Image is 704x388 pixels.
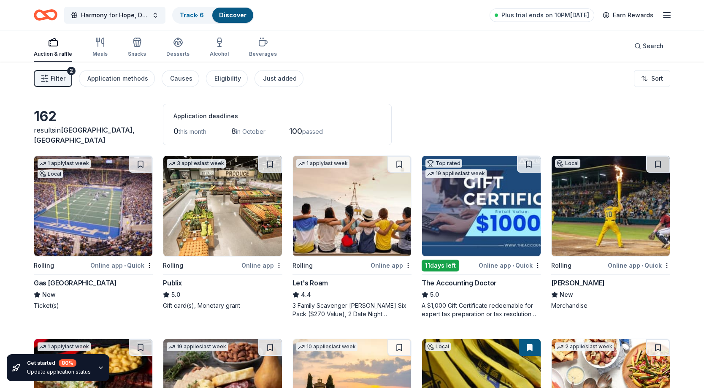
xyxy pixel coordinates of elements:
[163,156,282,256] img: Image for Publix
[512,262,514,269] span: •
[42,290,56,300] span: New
[173,127,179,136] span: 0
[81,10,149,20] span: Harmony for Hope, Defeating ALS
[128,34,146,62] button: Snacks
[167,159,226,168] div: 3 applies last week
[34,108,153,125] div: 162
[551,155,670,310] a: Image for Savannah BananasLocalRollingOnline app•Quick[PERSON_NAME]NewMerchandise
[179,128,206,135] span: this month
[210,34,229,62] button: Alcohol
[167,342,228,351] div: 19 applies last week
[173,111,381,121] div: Application deadlines
[51,73,65,84] span: Filter
[371,260,412,271] div: Online app
[87,73,148,84] div: Application methods
[34,125,153,145] div: results
[214,73,241,84] div: Eligibility
[490,8,594,22] a: Plus trial ends on 10PM[DATE]
[293,156,411,256] img: Image for Let's Roam
[296,159,349,168] div: 1 apply last week
[163,260,183,271] div: Rolling
[231,127,236,136] span: 8
[643,41,663,51] span: Search
[292,260,313,271] div: Rolling
[422,156,540,256] img: Image for The Accounting Doctor
[27,369,91,375] div: Update application status
[642,262,643,269] span: •
[34,156,152,256] img: Image for Gas South District
[34,260,54,271] div: Rolling
[166,51,190,57] div: Desserts
[34,126,135,144] span: [GEOGRAPHIC_DATA], [GEOGRAPHIC_DATA]
[241,260,282,271] div: Online app
[479,260,541,271] div: Online app Quick
[555,342,614,351] div: 2 applies last week
[422,301,541,318] div: A $1,000 Gift Certificate redeemable for expert tax preparation or tax resolution services—recipi...
[34,301,153,310] div: Ticket(s)
[79,70,155,87] button: Application methods
[249,51,277,57] div: Beverages
[34,51,72,57] div: Auction & raffle
[163,278,182,288] div: Publix
[292,155,412,318] a: Image for Let's Roam1 applylast weekRollingOnline appLet's Roam4.43 Family Scavenger [PERSON_NAME...
[551,260,571,271] div: Rolling
[236,128,265,135] span: in October
[92,51,108,57] div: Meals
[608,260,670,271] div: Online app Quick
[34,278,117,288] div: Gas [GEOGRAPHIC_DATA]
[38,170,63,178] div: Local
[172,7,254,24] button: Track· 6Discover
[67,67,76,75] div: 2
[263,73,297,84] div: Just added
[206,70,248,87] button: Eligibility
[425,169,487,178] div: 19 applies last week
[651,73,663,84] span: Sort
[163,155,282,310] a: Image for Publix3 applieslast weekRollingOnline appPublix5.0Gift card(s), Monetary grant
[296,342,357,351] div: 10 applies last week
[302,128,323,135] span: passed
[90,260,153,271] div: Online app Quick
[34,34,72,62] button: Auction & raffle
[552,156,670,256] img: Image for Savannah Bananas
[425,342,451,351] div: Local
[301,290,311,300] span: 4.4
[166,34,190,62] button: Desserts
[551,301,670,310] div: Merchandise
[34,126,135,144] span: in
[64,7,165,24] button: Harmony for Hope, Defeating ALS
[501,10,589,20] span: Plus trial ends on 10PM[DATE]
[27,359,91,367] div: Get started
[422,260,459,271] div: 11 days left
[560,290,573,300] span: New
[255,70,303,87] button: Just added
[171,290,180,300] span: 5.0
[249,34,277,62] button: Beverages
[598,8,658,23] a: Earn Rewards
[210,51,229,57] div: Alcohol
[180,11,204,19] a: Track· 6
[555,159,580,168] div: Local
[163,301,282,310] div: Gift card(s), Monetary grant
[128,51,146,57] div: Snacks
[430,290,439,300] span: 5.0
[38,342,91,351] div: 1 apply last week
[34,155,153,310] a: Image for Gas South District1 applylast weekLocalRollingOnline app•QuickGas [GEOGRAPHIC_DATA]NewT...
[292,278,328,288] div: Let's Roam
[34,70,72,87] button: Filter2
[38,159,91,168] div: 1 apply last week
[219,11,246,19] a: Discover
[170,73,192,84] div: Causes
[292,301,412,318] div: 3 Family Scavenger [PERSON_NAME] Six Pack ($270 Value), 2 Date Night Scavenger [PERSON_NAME] Two ...
[162,70,199,87] button: Causes
[92,34,108,62] button: Meals
[634,70,670,87] button: Sort
[425,159,462,168] div: Top rated
[422,278,497,288] div: The Accounting Doctor
[551,278,605,288] div: [PERSON_NAME]
[59,359,76,367] div: 80 %
[124,262,126,269] span: •
[422,155,541,318] a: Image for The Accounting DoctorTop rated19 applieslast week11days leftOnline app•QuickThe Account...
[628,38,670,54] button: Search
[289,127,302,136] span: 100
[34,5,57,25] a: Home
